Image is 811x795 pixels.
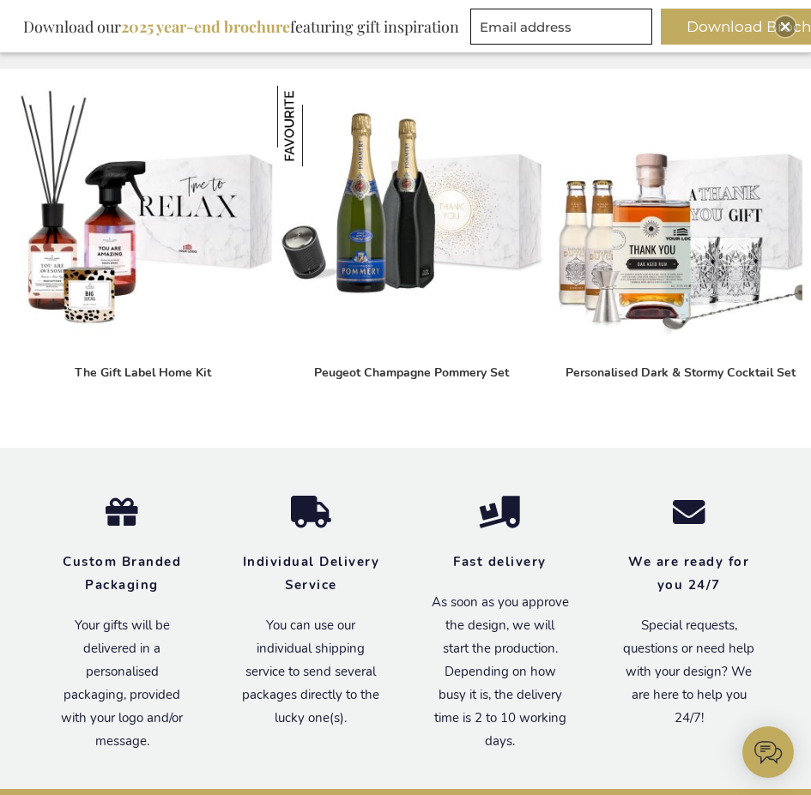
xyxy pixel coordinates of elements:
a: Peugeot Champagne Pommery Set Peugeot Champagne Pommery Set [277,343,546,359]
strong: We are ready for you 24/7 [628,553,749,593]
a: Personalised Dark & Stormy Cocktail Set [566,364,796,381]
a: The Gift Label Home Kit [9,343,277,359]
strong: Fast delivery [453,553,547,570]
a: Peugeot Champagne Pommery Set [314,364,509,381]
p: You can use our individual shipping service to send several packages directly to the lucky one(s). [242,614,379,730]
img: The Gift Label Home Kit [9,86,277,354]
input: Email address [470,9,652,45]
b: 2025 year-end brochure [121,16,290,37]
img: Peugeot Champagne Pommery Set [277,86,546,354]
img: Close [780,21,790,32]
strong: Custom Branded Packaging [63,553,181,593]
strong: Individual Delivery Service [243,553,380,593]
div: Download our featuring gift inspiration [15,9,467,45]
p: As soon as you approve the design, we will start the production. Depending on how busy it is, the... [432,591,569,753]
form: marketing offers and promotions [470,9,657,50]
div: Close [775,16,796,37]
iframe: belco-activator-frame [742,726,794,778]
a: The Gift Label Home Kit [75,364,211,381]
p: Special requests, questions or need help with your design? We are here to help you 24/7! [620,614,758,730]
p: Your gifts will be delivered in a personalised packaging, provided with your logo and/or message. [53,614,191,753]
img: Peugeot Champagne Pommery Set [277,86,358,166]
